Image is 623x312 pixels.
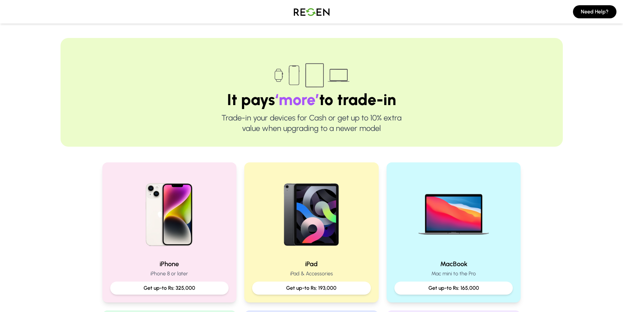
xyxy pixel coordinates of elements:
h2: MacBook [394,259,513,268]
p: iPhone 8 or later [110,270,229,278]
h2: iPhone [110,259,229,268]
p: Trade-in your devices for Cash or get up to 10% extra value when upgrading to a newer model [81,113,542,134]
p: Get up-to Rs: 165,000 [400,284,508,292]
button: Need Help? [573,5,616,18]
img: iPad [269,170,353,254]
span: ‘more’ [275,90,319,109]
h1: It pays to trade-in [81,92,542,107]
img: MacBook [412,170,495,254]
h2: iPad [252,259,371,268]
img: Logo [289,3,335,21]
p: Get up-to Rs: 193,000 [257,284,366,292]
p: iPad & Accessories [252,270,371,278]
img: Trade-in devices [271,59,353,92]
p: Mac mini to the Pro [394,270,513,278]
img: iPhone [128,170,211,254]
p: Get up-to Rs: 325,000 [115,284,224,292]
